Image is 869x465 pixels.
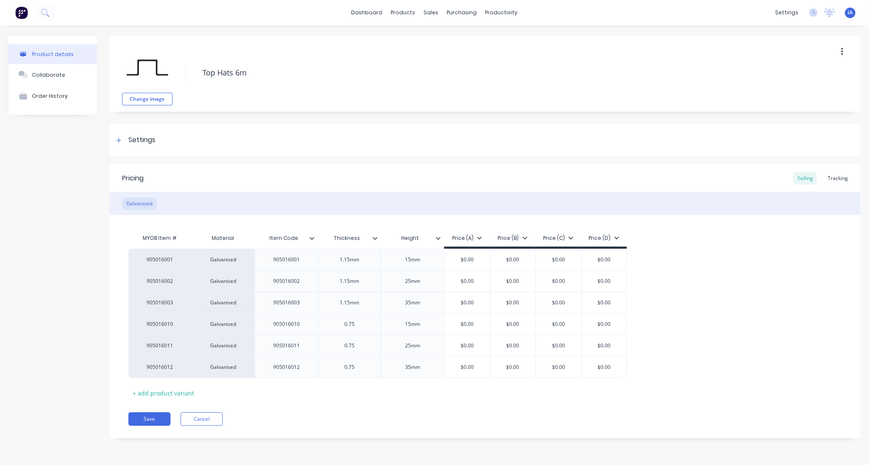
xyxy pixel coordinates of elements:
div: $0.00 [536,292,581,313]
div: 0.75 [329,319,371,330]
div: 905016003 [137,299,183,306]
div: $0.00 [582,335,627,356]
div: Pricing [122,173,144,183]
div: $0.00 [490,249,536,270]
div: $0.00 [445,357,490,378]
div: $0.00 [490,335,536,356]
div: Galvanised [192,292,255,313]
button: Collaborate [8,64,97,85]
div: Item Code [255,230,318,247]
div: $0.00 [445,335,490,356]
div: $0.00 [490,271,536,292]
span: IA [848,9,853,16]
div: Collaborate [32,72,65,78]
a: dashboard [347,6,387,19]
div: $0.00 [536,271,581,292]
div: products [387,6,420,19]
div: $0.00 [445,292,490,313]
div: $0.00 [582,292,627,313]
div: $0.00 [445,249,490,270]
div: 905016010 [137,320,183,328]
div: 905016001 [266,254,308,265]
div: Galvanised [192,249,255,270]
div: Galvanised [192,313,255,335]
div: Material [192,230,255,247]
div: Galvanised [192,270,255,292]
div: fileChange image [122,42,173,105]
div: 905016011Galvanised9050160110.7525mm$0.00$0.00$0.00$0.00 [128,335,627,356]
div: 905016003 [266,297,308,308]
div: $0.00 [536,357,581,378]
div: 0.75 [329,362,371,373]
div: settings [771,6,802,19]
div: $0.00 [445,271,490,292]
div: 905016002 [137,277,183,285]
div: 905016010Galvanised9050160100.7515mm$0.00$0.00$0.00$0.00 [128,313,627,335]
div: 1.15mm [329,297,371,308]
div: Height [381,228,439,249]
button: Save [128,412,171,426]
div: $0.00 [582,249,627,270]
button: Cancel [181,412,223,426]
div: Settings [128,135,155,145]
div: $0.00 [582,271,627,292]
div: 0.75 [329,340,371,351]
div: 35mm [392,362,434,373]
div: 905016001 [137,256,183,263]
div: 905016012Galvanised9050160120.7535mm$0.00$0.00$0.00$0.00 [128,356,627,378]
div: $0.00 [536,335,581,356]
button: Order History [8,85,97,106]
div: 905016010 [266,319,308,330]
img: Factory [15,6,28,19]
div: 35mm [392,297,434,308]
div: 905016012 [137,363,183,371]
div: Thickness [318,228,376,249]
div: 1.15mm [329,276,371,287]
div: $0.00 [490,314,536,335]
div: 905016002Galvanised9050160021.15mm25mm$0.00$0.00$0.00$0.00 [128,270,627,292]
div: purchasing [443,6,481,19]
div: $0.00 [582,314,627,335]
div: Selling [793,172,817,185]
div: 905016011 [266,340,308,351]
div: Item Code [255,228,313,249]
div: Price (B) [498,234,528,242]
div: Product details [32,51,74,57]
div: Price (C) [543,234,573,242]
div: 905016003Galvanised9050160031.15mm35mm$0.00$0.00$0.00$0.00 [128,292,627,313]
div: productivity [481,6,522,19]
div: $0.00 [536,249,581,270]
div: Price (D) [589,234,619,242]
div: $0.00 [445,314,490,335]
button: Product details [8,44,97,64]
div: Galvanised [192,356,255,378]
div: 905016012 [266,362,308,373]
div: $0.00 [490,357,536,378]
textarea: Top Hats 6m [198,63,779,83]
button: Change image [122,93,173,105]
div: Tracking [824,172,852,185]
div: + add product variant [128,387,198,400]
div: 25mm [392,340,434,351]
div: 1.15mm [329,254,371,265]
div: Thickness [318,230,381,247]
div: $0.00 [536,314,581,335]
div: 15mm [392,319,434,330]
div: Galvanised [192,335,255,356]
div: MYOB Item # [128,230,192,247]
div: 905016011 [137,342,183,349]
img: file [126,46,168,89]
div: Order History [32,93,68,99]
div: Galvanised [122,197,157,210]
div: 905016001Galvanised9050160011.15mm15mm$0.00$0.00$0.00$0.00 [128,249,627,270]
div: 15mm [392,254,434,265]
div: sales [420,6,443,19]
div: Price (A) [452,234,482,242]
div: $0.00 [490,292,536,313]
div: 25mm [392,276,434,287]
div: $0.00 [582,357,627,378]
div: 905016002 [266,276,308,287]
div: Height [381,230,444,247]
